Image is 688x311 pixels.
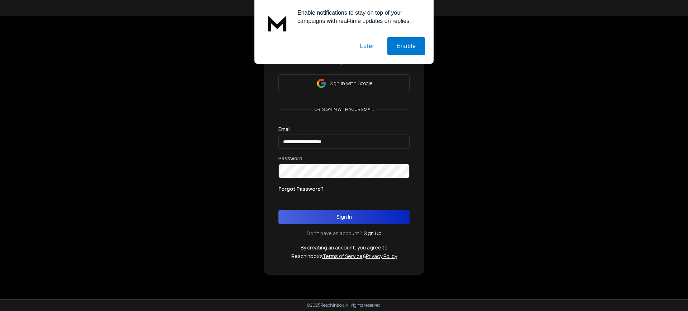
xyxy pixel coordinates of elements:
p: Don't have an account? [307,230,362,237]
p: By creating an account, you agree to [301,244,388,251]
img: notification icon [263,9,292,37]
a: Sign Up [364,230,382,237]
p: Forgot Password? [278,185,324,193]
label: Email [278,127,291,132]
button: Sign in with Google [278,74,410,92]
a: Terms of Service [322,253,363,259]
p: ReachInbox's & [291,253,397,260]
p: © 2025 Reachinbox. All rights reserved. [307,302,382,308]
button: Enable [387,37,425,55]
button: Later [351,37,383,55]
label: Password [278,156,302,161]
button: Sign In [278,210,410,224]
p: Sign in with Google [330,80,372,87]
div: Enable notifications to stay on top of your campaigns with real-time updates on replies. [292,9,425,25]
a: Privacy Policy [366,253,397,259]
p: or, sign in with your email [312,107,377,112]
